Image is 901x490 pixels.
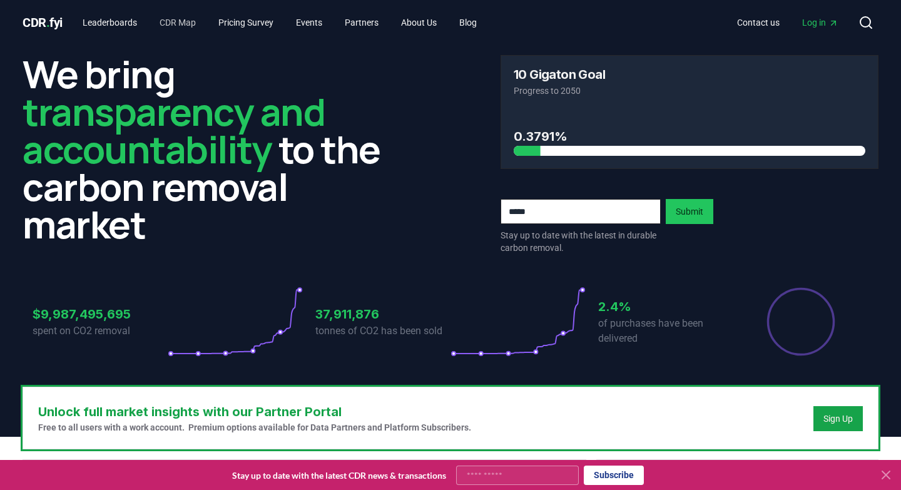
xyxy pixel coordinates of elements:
[335,11,389,34] a: Partners
[315,324,450,339] p: tonnes of CO2 has been sold
[514,84,865,97] p: Progress to 2050
[449,11,487,34] a: Blog
[38,402,471,421] h3: Unlock full market insights with our Partner Portal
[23,55,400,243] h2: We bring to the carbon removal market
[38,421,471,434] p: Free to all users with a work account. Premium options available for Data Partners and Platform S...
[813,406,863,431] button: Sign Up
[598,297,733,316] h3: 2.4%
[208,11,283,34] a: Pricing Survey
[286,11,332,34] a: Events
[46,15,50,30] span: .
[802,16,838,29] span: Log in
[666,199,713,224] button: Submit
[823,412,853,425] a: Sign Up
[33,305,168,324] h3: $9,987,495,695
[23,14,63,31] a: CDR.fyi
[73,11,147,34] a: Leaderboards
[727,11,848,34] nav: Main
[598,316,733,346] p: of purchases have been delivered
[23,15,63,30] span: CDR fyi
[514,127,865,146] h3: 0.3791%
[391,11,447,34] a: About Us
[315,305,450,324] h3: 37,911,876
[766,287,836,357] div: Percentage of sales delivered
[514,68,605,81] h3: 10 Gigaton Goal
[73,11,487,34] nav: Main
[727,11,790,34] a: Contact us
[23,86,325,175] span: transparency and accountability
[792,11,848,34] a: Log in
[501,229,661,254] p: Stay up to date with the latest in durable carbon removal.
[33,324,168,339] p: spent on CO2 removal
[150,11,206,34] a: CDR Map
